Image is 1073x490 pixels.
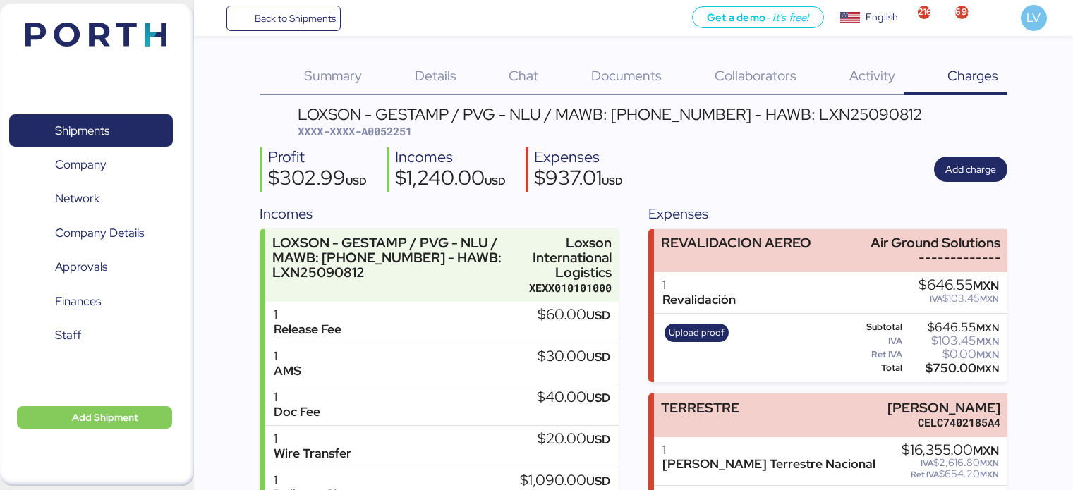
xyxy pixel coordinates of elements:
div: 1 [662,443,875,458]
span: MXN [976,335,999,348]
a: Approvals [9,251,173,283]
div: LOXSON - GESTAMP / PVG - NLU / MAWB: [PHONE_NUMBER] - HAWB: LXN25090812 [298,106,922,122]
div: Doc Fee [274,405,320,419]
a: Network [9,183,173,215]
span: Finances [55,291,101,312]
div: $646.55 [905,322,999,333]
div: Ret IVA [847,350,903,360]
div: 1 [662,278,736,293]
span: Add Shipment [72,409,138,426]
div: $103.45 [905,336,999,346]
div: REVALIDACION AEREO [661,235,811,250]
span: USD [346,174,367,188]
div: [PERSON_NAME] Terrestre Nacional [662,457,875,472]
div: $646.55 [919,278,999,293]
div: Incomes [260,203,618,224]
div: XEXX010101000 [528,281,612,295]
span: MXN [976,348,999,361]
div: CELC7402185A4 [887,415,1000,430]
div: Incomes [395,147,506,168]
span: Charges [947,66,998,85]
div: $60.00 [538,307,610,323]
div: $302.99 [268,168,367,192]
div: Wire Transfer [274,446,351,461]
div: AMS [274,364,301,379]
span: Chat [509,66,538,85]
div: Loxson International Logistics [528,235,612,280]
span: USD [586,473,610,489]
span: Approvals [55,257,107,277]
span: Activity [849,66,895,85]
a: Company Details [9,217,173,250]
span: MXN [973,278,999,293]
span: Details [415,66,456,85]
a: Back to Shipments [226,6,341,31]
div: $937.01 [534,168,623,192]
div: TERRESTRE [661,400,739,415]
span: IVA [930,293,942,305]
div: 1 [274,349,301,364]
div: Expenses [648,203,1007,224]
div: Revalidación [662,293,736,307]
span: USD [485,174,506,188]
div: $1,090.00 [520,473,610,489]
button: Menu [202,6,226,30]
span: Company [55,154,107,175]
a: Staff [9,319,173,352]
div: IVA [847,336,903,346]
div: $1,240.00 [395,168,506,192]
span: USD [586,390,610,405]
div: $0.00 [905,349,999,360]
button: Add charge [934,157,1007,182]
div: ------------- [871,250,1000,265]
span: USD [586,431,610,447]
div: Subtotal [847,322,903,332]
span: Back to Shipments [255,10,336,27]
div: English [866,10,898,25]
div: 1 [274,390,320,405]
span: MXN [973,443,999,458]
span: Collaborators [715,66,796,85]
a: Finances [9,286,173,318]
span: Documents [591,66,662,85]
span: Summary [304,66,362,85]
span: MXN [976,362,999,375]
span: USD [602,174,623,188]
div: $2,616.80 [902,458,999,468]
span: Shipments [55,121,109,141]
span: Add charge [945,161,996,178]
div: 1 [274,473,373,488]
div: $103.45 [919,293,999,304]
div: $654.20 [902,469,999,479]
div: 1 [274,431,351,446]
div: Expenses [534,147,623,168]
span: IVA [921,458,933,469]
button: Upload proof [665,324,729,342]
div: Release Fee [274,322,341,337]
span: MXN [976,321,999,334]
div: Total [847,363,903,373]
div: $750.00 [905,363,999,374]
span: MXN [980,469,999,480]
span: MXN [980,293,999,305]
a: Company [9,149,173,181]
div: $20.00 [538,431,610,447]
span: XXXX-XXXX-A0052251 [298,124,412,138]
span: Staff [55,325,81,345]
div: [PERSON_NAME] [887,400,1000,415]
span: USD [586,307,610,323]
div: $40.00 [537,390,610,405]
div: $16,355.00 [902,443,999,458]
div: LOXSON - GESTAMP / PVG - NLU / MAWB: [PHONE_NUMBER] - HAWB: LXN25090812 [272,235,521,280]
span: Ret IVA [911,469,939,480]
div: Profit [268,147,367,168]
button: Add Shipment [17,406,172,429]
div: 1 [274,307,341,322]
div: Air Ground Solutions [871,235,1000,250]
span: USD [586,349,610,365]
span: Company Details [55,223,144,243]
span: MXN [980,458,999,469]
span: Upload proof [669,325,725,341]
a: Shipments [9,114,173,147]
span: LV [1026,8,1041,27]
